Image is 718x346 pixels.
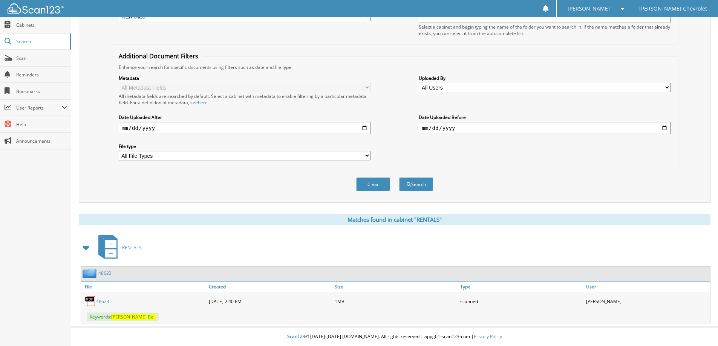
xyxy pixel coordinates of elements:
[584,282,710,292] a: User
[87,312,159,321] span: Keywords:
[119,122,370,134] input: start
[16,121,67,128] span: Help
[119,75,370,81] label: Metadata
[96,298,109,305] a: 48623
[16,38,66,45] span: Search
[198,99,208,106] a: here
[148,314,156,320] span: Bell
[584,294,710,309] div: [PERSON_NAME]
[98,270,112,276] a: 48623
[8,3,64,14] img: scan123-logo-white.svg
[79,214,710,225] div: Matches found in cabinet "RENTALS"
[568,6,610,11] span: [PERSON_NAME]
[419,122,671,134] input: end
[333,282,459,292] a: Size
[474,333,502,340] a: Privacy Policy
[16,22,67,28] span: Cabinets
[119,93,370,106] div: All metadata fields are searched by default. Select a cabinet with metadata to enable filtering b...
[207,294,333,309] div: [DATE] 2:40 PM
[71,328,718,346] div: © [DATE]-[DATE] [DOMAIN_NAME]. All rights reserved | appg01-scan123-com |
[419,24,671,37] div: Select a cabinet and begin typing the name of the folder you want to search in. If the name match...
[16,88,67,95] span: Bookmarks
[356,177,390,191] button: Clear
[119,143,370,149] label: File type
[287,333,305,340] span: Scan123
[680,310,718,346] iframe: Chat Widget
[639,6,707,11] span: [PERSON_NAME] Chevrolet
[333,294,459,309] div: 1MB
[419,114,671,120] label: Date Uploaded Before
[458,282,584,292] a: Type
[16,72,67,78] span: Reminders
[458,294,584,309] div: scanned
[94,233,141,262] a: RENTALS
[419,75,671,81] label: Uploaded By
[85,296,96,307] img: PDF.png
[119,114,370,120] label: Date Uploaded After
[16,138,67,144] span: Announcements
[207,282,333,292] a: Created
[16,55,67,61] span: Scan
[115,64,674,70] div: Enhance your search for specific documents using filters such as date and file type.
[81,282,207,292] a: File
[111,314,147,320] span: [PERSON_NAME]
[115,52,202,60] legend: Additional Document Filters
[83,268,98,278] img: folder2.png
[16,105,62,111] span: User Reports
[399,177,433,191] button: Search
[122,244,141,251] span: RENTALS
